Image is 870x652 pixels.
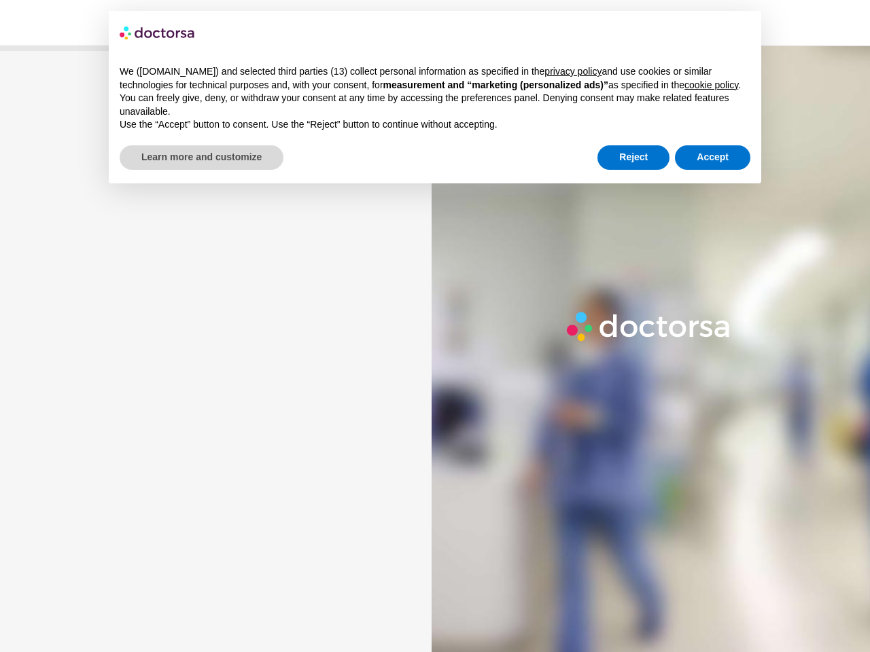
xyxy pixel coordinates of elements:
[544,66,602,77] a: privacy policy
[383,79,608,90] strong: measurement and “marketing (personalized ads)”
[684,79,738,90] a: cookie policy
[597,145,669,170] button: Reject
[562,307,736,346] img: Logo-Doctorsa-trans-White-partial-flat.png
[120,22,196,43] img: logo
[675,145,750,170] button: Accept
[120,65,750,92] p: We ([DOMAIN_NAME]) and selected third parties (13) collect personal information as specified in t...
[120,118,750,132] p: Use the “Accept” button to consent. Use the “Reject” button to continue without accepting.
[120,92,750,118] p: You can freely give, deny, or withdraw your consent at any time by accessing the preferences pane...
[120,145,283,170] button: Learn more and customize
